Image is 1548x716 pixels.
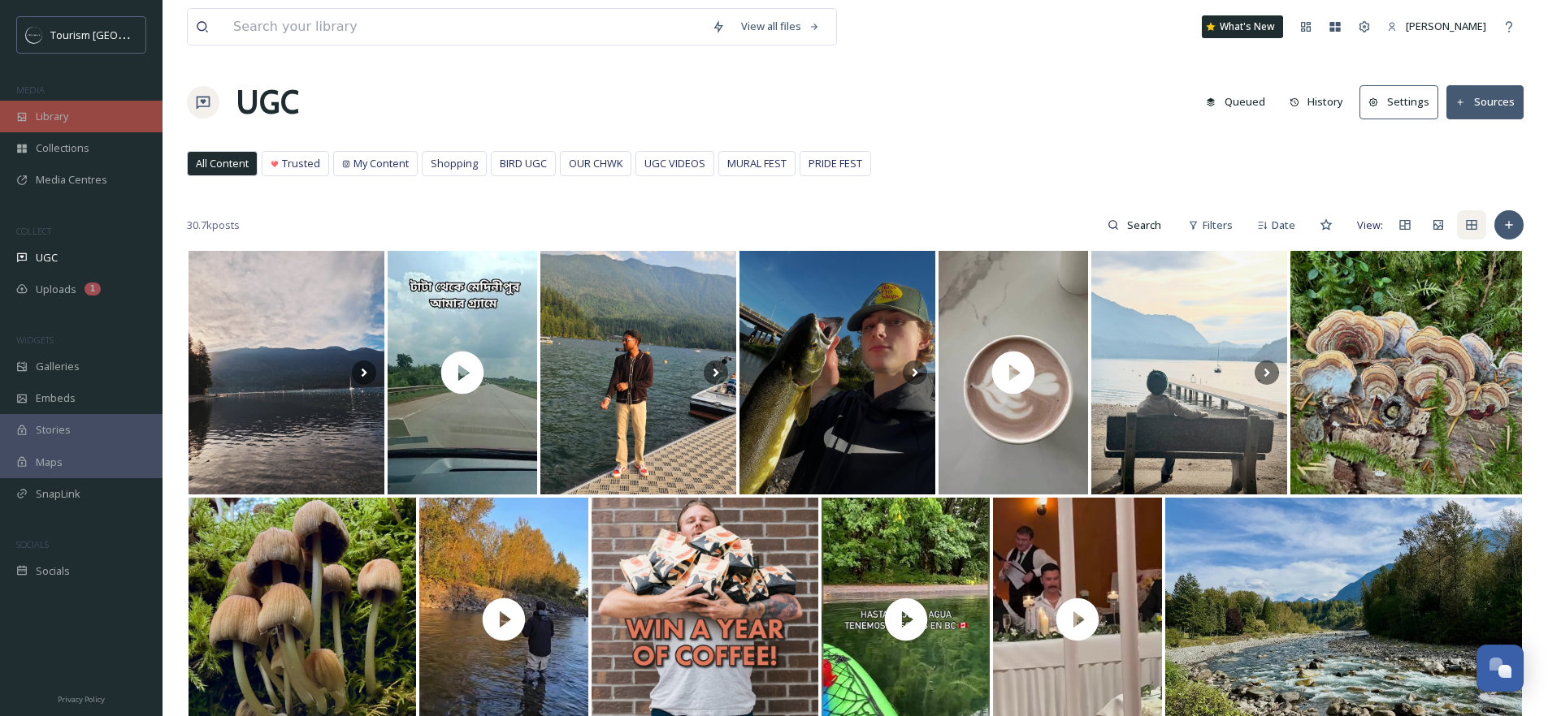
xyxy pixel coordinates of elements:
[1476,645,1524,692] button: Open Chat
[282,156,320,171] span: Trusted
[1198,86,1281,118] a: Queued
[36,109,68,124] span: Library
[196,156,249,171] span: All Content
[36,250,58,265] span: UGC
[1357,218,1383,233] span: View:
[1446,85,1524,119] button: Sources
[58,688,105,708] a: Privacy Policy
[189,251,384,494] img: The water was so calm and clear, I just wanted to learn its secrets 🌊🌊🌊 #cultuslake #swílhcha #os...
[431,156,478,171] span: Shopping
[1281,86,1352,118] button: History
[569,156,622,171] span: OUR CHWK
[540,251,736,494] img: Once I cared. Now calculate. 🥷 #cultuslake#naturehealsthesoul#classic#onmywayup#noonefightsalone🎗
[36,455,63,470] span: Maps
[36,563,70,579] span: Socials
[187,218,240,233] span: 30.7k posts
[16,538,49,550] span: SOCIALS
[36,140,89,156] span: Collections
[36,282,76,297] span: Uploads
[809,156,862,171] span: PRIDE FEST
[236,78,299,127] a: UGC
[388,251,537,494] img: thumbnail
[733,11,828,42] a: View all files
[1202,15,1283,38] a: What's New
[939,251,1089,494] img: thumbnail
[1281,86,1360,118] a: History
[1272,218,1295,233] span: Date
[1091,251,1287,494] img: #vancouver #cultuslake #abbostford hxrshere
[353,156,409,171] span: My Content
[1119,209,1172,241] input: Search
[1359,85,1438,119] button: Settings
[36,172,107,188] span: Media Centres
[1290,251,1522,494] img: Chilliwack River Valley #mushrooms #fungi #fungiphotography #wildmushroom #raw_mobile #raw_allnat...
[727,156,787,171] span: MURAL FEST
[58,694,105,705] span: Privacy Policy
[36,359,80,374] span: Galleries
[16,334,54,346] span: WIDGETS
[16,84,45,96] span: MEDIA
[500,156,547,171] span: BIRD UGC
[36,390,76,406] span: Embeds
[1198,86,1273,118] button: Queued
[50,27,196,42] span: Tourism [GEOGRAPHIC_DATA]
[36,422,71,438] span: Stories
[739,251,935,494] img: Lots of Pinks in the Vedder #fishing #vedderriver #pinksalmon #salmon #goodday
[1359,85,1446,119] a: Settings
[225,9,704,45] input: Search your library
[16,225,51,237] span: COLLECT
[36,486,80,502] span: SnapLink
[26,27,42,43] img: OMNISEND%20Email%20Square%20Images%20.png
[1406,19,1486,33] span: [PERSON_NAME]
[1203,218,1233,233] span: Filters
[1379,11,1494,42] a: [PERSON_NAME]
[644,156,705,171] span: UGC VIDEOS
[85,283,101,295] div: 1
